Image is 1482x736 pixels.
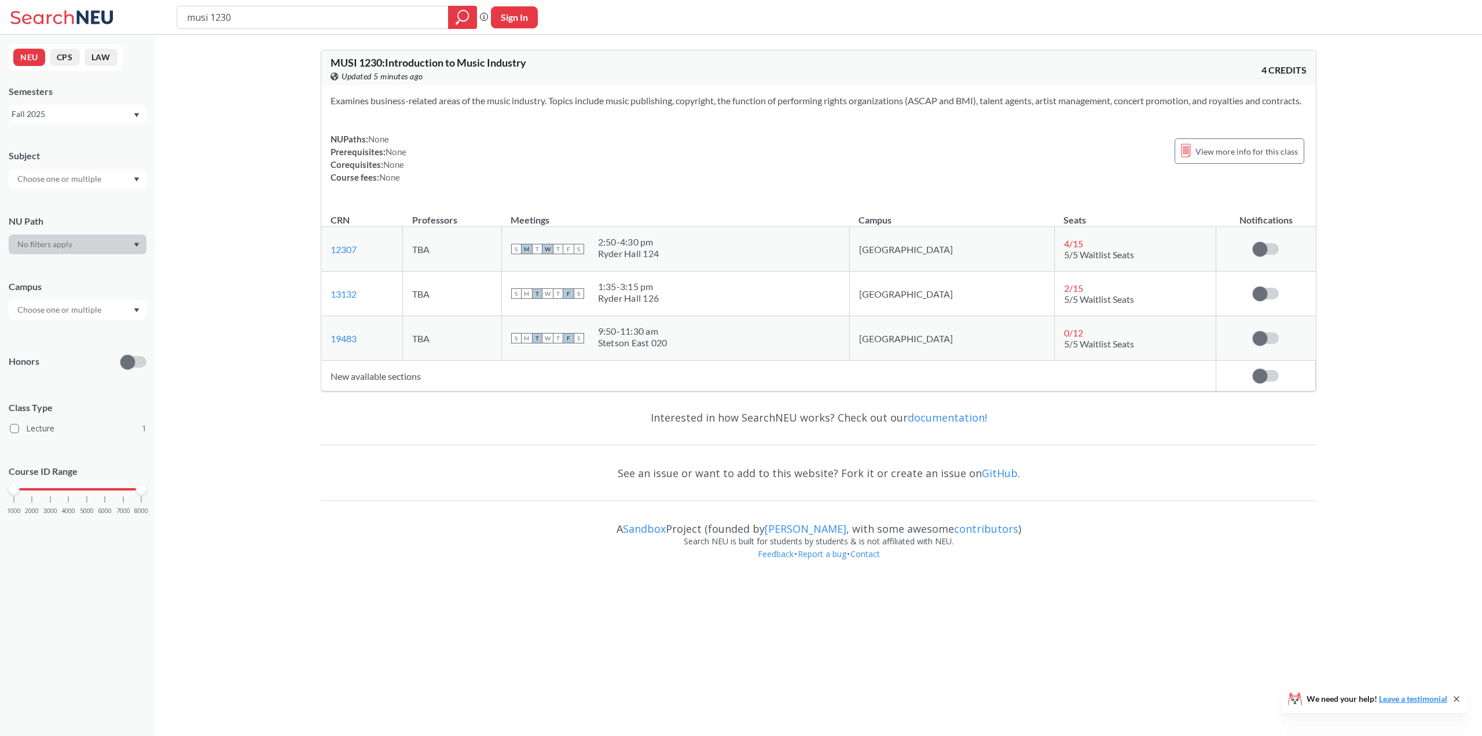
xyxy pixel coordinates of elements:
[186,8,440,27] input: Class, professor, course number, "phrase"
[321,456,1316,490] div: See an issue or want to add to this website? Fork it or create an issue on .
[532,333,542,343] span: T
[598,281,659,292] div: 1:35 - 3:15 pm
[321,548,1316,578] div: • •
[623,522,666,536] a: Sandbox
[9,280,146,293] div: Campus
[1064,249,1134,260] span: 5/5 Waitlist Seats
[403,227,502,272] td: TBA
[1307,695,1447,703] span: We need your help!
[9,355,39,368] p: Honors
[522,333,532,343] span: M
[116,508,130,514] span: 7000
[7,508,21,514] span: 1000
[98,508,112,514] span: 6000
[403,202,502,227] th: Professors
[9,85,146,98] div: Semesters
[9,105,146,123] div: Fall 2025Dropdown arrow
[1261,64,1307,76] span: 4 CREDITS
[522,244,532,254] span: M
[85,49,118,66] button: LAW
[598,292,659,304] div: Ryder Hall 126
[563,333,574,343] span: F
[553,288,563,299] span: T
[1064,294,1134,305] span: 5/5 Waitlist Seats
[321,535,1316,548] div: Search NEU is built for students by students & is not affiliated with NEU.
[1064,338,1134,349] span: 5/5 Waitlist Seats
[1216,202,1316,227] th: Notifications
[954,522,1018,536] a: contributors
[532,288,542,299] span: T
[9,401,146,414] span: Class Type
[574,288,584,299] span: S
[563,244,574,254] span: F
[542,333,553,343] span: W
[511,288,522,299] span: S
[331,94,1307,107] section: Examines business-related areas of the music industry. Topics include music publishing, copyright...
[1064,283,1083,294] span: 2 / 15
[448,6,477,29] div: magnifying glass
[1064,327,1083,338] span: 0 / 12
[574,244,584,254] span: S
[386,147,406,157] span: None
[12,108,133,120] div: Fall 2025
[456,9,469,25] svg: magnifying glass
[501,202,849,227] th: Meetings
[13,49,45,66] button: NEU
[1195,144,1298,159] span: View more info for this class
[134,113,140,118] svg: Dropdown arrow
[511,333,522,343] span: S
[321,512,1316,535] div: A Project (founded by , with some awesome )
[9,215,146,228] div: NU Path
[331,56,526,69] span: MUSI 1230 : Introduction to Music Industry
[134,308,140,313] svg: Dropdown arrow
[598,236,659,248] div: 2:50 - 4:30 pm
[379,172,400,182] span: None
[757,548,794,559] a: Feedback
[50,49,80,66] button: CPS
[850,548,881,559] a: Contact
[553,333,563,343] span: T
[134,177,140,182] svg: Dropdown arrow
[331,288,357,299] a: 13132
[849,227,1054,272] td: [GEOGRAPHIC_DATA]
[532,244,542,254] span: T
[574,333,584,343] span: S
[12,303,109,317] input: Choose one or multiple
[849,316,1054,361] td: [GEOGRAPHIC_DATA]
[331,333,357,344] a: 19483
[43,508,57,514] span: 3000
[542,288,553,299] span: W
[522,288,532,299] span: M
[331,244,357,255] a: 12307
[1379,694,1447,704] a: Leave a testimonial
[142,422,146,435] span: 1
[511,244,522,254] span: S
[342,70,423,83] span: Updated 5 minutes ago
[849,272,1054,316] td: [GEOGRAPHIC_DATA]
[321,361,1216,391] td: New available sections
[553,244,563,254] span: T
[598,325,667,337] div: 9:50 - 11:30 am
[9,465,146,478] p: Course ID Range
[797,548,847,559] a: Report a bug
[1054,202,1216,227] th: Seats
[9,169,146,189] div: Dropdown arrow
[25,508,39,514] span: 2000
[403,316,502,361] td: TBA
[1064,238,1083,249] span: 4 / 15
[908,411,987,424] a: documentation!
[383,159,404,170] span: None
[331,214,350,226] div: CRN
[9,300,146,320] div: Dropdown arrow
[765,522,846,536] a: [PERSON_NAME]
[598,248,659,259] div: Ryder Hall 124
[12,172,109,186] input: Choose one or multiple
[563,288,574,299] span: F
[542,244,553,254] span: W
[331,133,406,184] div: NUPaths: Prerequisites: Corequisites: Course fees:
[368,134,389,144] span: None
[598,337,667,349] div: Stetson East 020
[321,401,1316,434] div: Interested in how SearchNEU works? Check out our
[61,508,75,514] span: 4000
[9,235,146,254] div: Dropdown arrow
